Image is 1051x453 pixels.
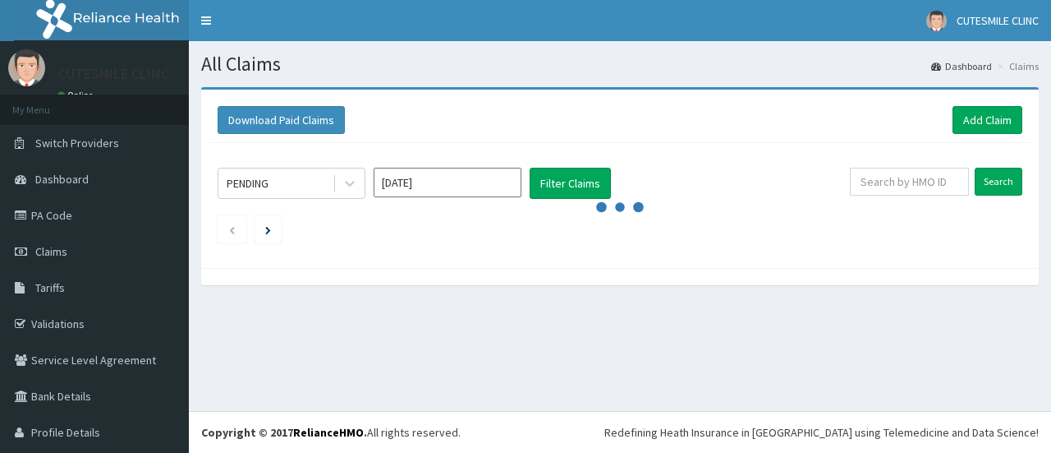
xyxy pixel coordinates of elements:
[595,183,645,232] svg: audio-loading
[265,222,271,237] a: Next page
[374,168,521,197] input: Select Month and Year
[931,59,992,73] a: Dashboard
[35,280,65,295] span: Tariffs
[8,49,45,86] img: User Image
[35,172,89,187] span: Dashboard
[201,425,367,440] strong: Copyright © 2017 .
[530,168,611,199] button: Filter Claims
[35,244,67,259] span: Claims
[57,90,97,101] a: Online
[201,53,1039,75] h1: All Claims
[604,424,1039,441] div: Redefining Heath Insurance in [GEOGRAPHIC_DATA] using Telemedicine and Data Science!
[57,67,169,81] p: CUTESMILE CLINC
[293,425,364,440] a: RelianceHMO
[218,106,345,134] button: Download Paid Claims
[227,175,268,192] div: PENDING
[957,13,1039,28] span: CUTESMILE CLINC
[35,136,119,150] span: Switch Providers
[228,222,236,237] a: Previous page
[994,59,1039,73] li: Claims
[926,11,947,31] img: User Image
[952,106,1022,134] a: Add Claim
[975,168,1022,196] input: Search
[189,411,1051,453] footer: All rights reserved.
[850,168,969,196] input: Search by HMO ID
